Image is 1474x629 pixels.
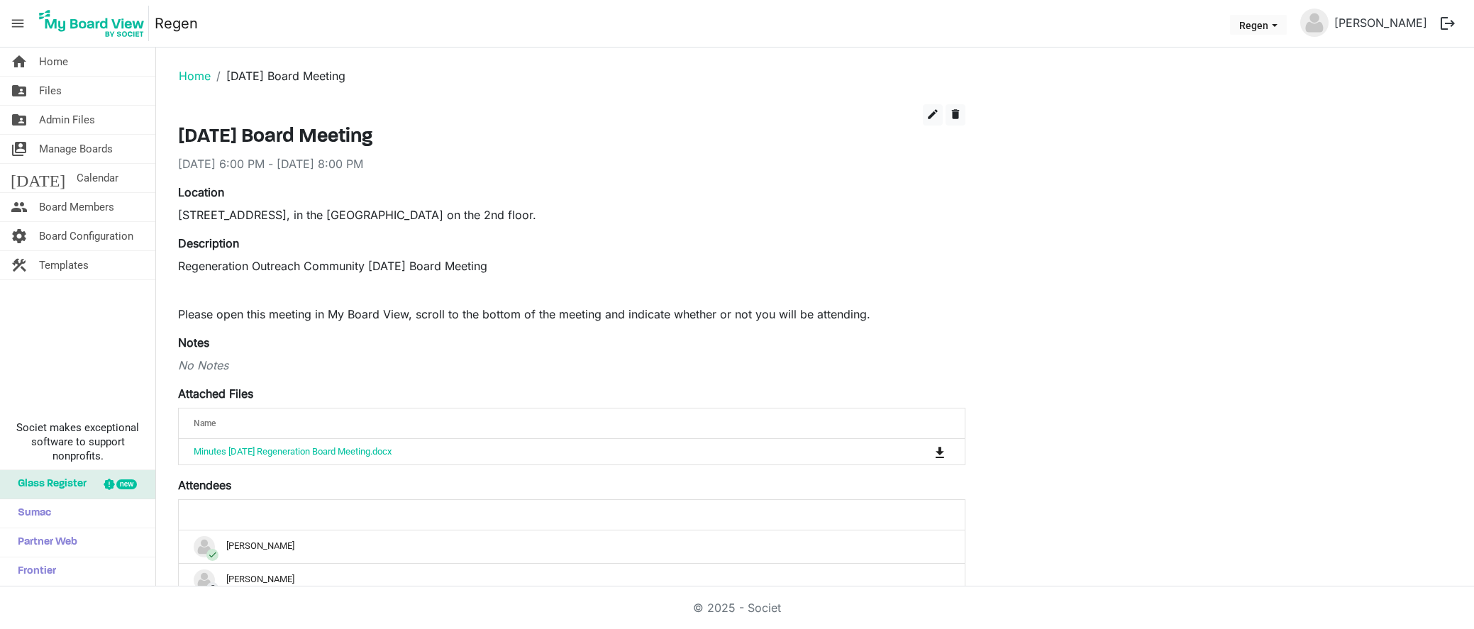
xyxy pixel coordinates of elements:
p: Regeneration Outreach Community [DATE] Board Meeting [178,257,965,274]
label: Description [178,235,239,252]
td: is Command column column header [876,439,965,464]
button: Download [930,442,950,462]
span: Manage Boards [39,135,113,163]
a: Regen [155,9,198,38]
img: no-profile-picture.svg [1300,9,1329,37]
button: delete [946,104,965,126]
span: Templates [39,251,89,279]
span: switch_account [11,135,28,163]
span: Home [39,48,68,76]
div: [PERSON_NAME] [194,536,950,557]
div: [PERSON_NAME] [194,569,950,591]
label: Attached Files [178,385,253,402]
span: Sumac [11,499,51,528]
label: Location [178,184,224,201]
span: people [11,193,28,221]
li: [DATE] Board Meeting [211,67,345,84]
div: No Notes [178,357,965,374]
span: Name [194,418,216,428]
span: construction [11,251,28,279]
div: new [116,479,137,489]
a: My Board View Logo [35,6,155,41]
div: [STREET_ADDRESS], in the [GEOGRAPHIC_DATA] on the 2nd floor. [178,206,965,223]
h3: [DATE] Board Meeting [178,126,965,150]
div: [DATE] 6:00 PM - [DATE] 8:00 PM [178,155,965,172]
span: Board Members [39,193,114,221]
span: Files [39,77,62,105]
span: delete [949,108,962,121]
span: Calendar [77,164,118,192]
span: settings [11,222,28,250]
a: © 2025 - Societ [693,601,781,615]
span: Partner Web [11,528,77,557]
a: [PERSON_NAME] [1329,9,1433,37]
button: edit [923,104,943,126]
button: Regen dropdownbutton [1230,15,1287,35]
span: check [206,549,218,561]
span: ? [206,582,218,594]
span: Admin Files [39,106,95,134]
td: checkAmanda Carrol is template cell column header [179,530,965,563]
a: Minutes [DATE] Regeneration Board Meeting.docx [194,446,392,457]
label: Attendees [178,477,231,494]
span: Board Configuration [39,222,133,250]
img: My Board View Logo [35,6,149,41]
span: home [11,48,28,76]
span: menu [4,10,31,37]
span: Frontier [11,557,56,586]
span: folder_shared [11,77,28,105]
button: logout [1433,9,1463,38]
img: no-profile-picture.svg [194,569,215,591]
td: Minutes 2025-07-28 Regeneration Board Meeting.docx is template cell column header Name [179,439,876,464]
span: folder_shared [11,106,28,134]
img: no-profile-picture.svg [194,536,215,557]
span: Glass Register [11,470,87,499]
label: Notes [178,334,209,351]
span: Societ makes exceptional software to support nonprofits. [6,421,149,463]
td: ?Chris Gill is template cell column header [179,563,965,596]
span: [DATE] [11,164,65,192]
span: edit [926,108,939,121]
a: Home [179,69,211,83]
p: Please open this meeting in My Board View, scroll to the bottom of the meeting and indicate wheth... [178,306,965,323]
